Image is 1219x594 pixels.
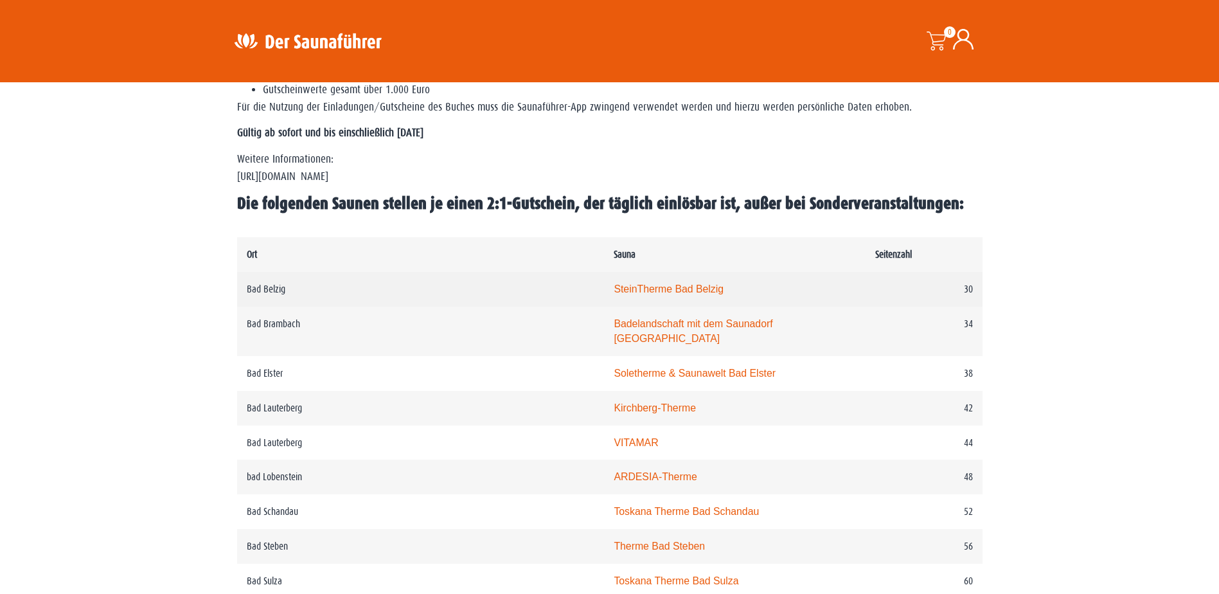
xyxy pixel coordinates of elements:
[237,99,983,116] p: Für die Nutzung der Einladungen/Gutscheine des Buches muss die Saunaführer-App zwingend verwendet...
[614,541,705,552] a: Therme Bad Steben
[237,391,605,426] td: Bad Lauterberg
[614,575,738,586] a: Toskana Therme Bad Sulza
[614,283,724,294] a: SteinTherme Bad Belzig
[237,307,605,357] td: Bad Brambach
[866,460,983,494] td: 48
[614,506,759,517] a: Toskana Therme Bad Schandau
[614,318,772,345] a: Badelandschaft mit dem Saunadorf [GEOGRAPHIC_DATA]
[614,471,697,482] a: ARDESIA-Therme
[237,460,605,494] td: bad Lobenstein
[237,494,605,529] td: Bad Schandau
[237,356,605,391] td: Bad Elster
[614,402,696,413] a: Kirchberg-Therme
[866,272,983,307] td: 30
[614,249,636,260] strong: Sauna
[875,249,912,260] strong: Seitenzahl
[247,249,257,260] strong: Ort
[944,26,956,38] span: 0
[866,307,983,357] td: 34
[866,356,983,391] td: 38
[614,437,658,448] a: VITAMAR
[866,426,983,460] td: 44
[237,529,605,564] td: Bad Steben
[614,368,776,379] a: Soletherme & Saunawelt Bad Elster
[866,391,983,426] td: 42
[237,272,605,307] td: Bad Belzig
[237,151,983,185] p: Weitere Informationen: [URL][DOMAIN_NAME]
[237,426,605,460] td: Bad Lauterberg
[237,194,964,213] span: Die folgenden Saunen stellen je einen 2:1-Gutschein, der täglich einlösbar ist, außer bei Sonderv...
[866,529,983,564] td: 56
[866,494,983,529] td: 52
[263,82,983,98] li: Gutscheinwerte gesamt über 1.000 Euro
[237,127,423,139] strong: Gültig ab sofort und bis einschließlich [DATE]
